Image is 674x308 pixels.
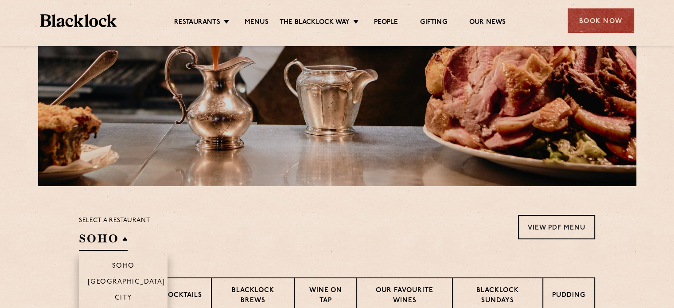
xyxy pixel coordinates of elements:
[79,231,128,251] h2: SOHO
[374,18,398,28] a: People
[280,18,350,28] a: The Blacklock Way
[79,215,150,226] p: Select a restaurant
[112,262,135,271] p: Soho
[366,286,443,307] p: Our favourite wines
[115,294,132,303] p: City
[420,18,447,28] a: Gifting
[552,291,585,302] p: Pudding
[304,286,347,307] p: Wine on Tap
[88,278,165,287] p: [GEOGRAPHIC_DATA]
[174,18,220,28] a: Restaurants
[221,286,285,307] p: Blacklock Brews
[469,18,506,28] a: Our News
[40,14,117,27] img: BL_Textured_Logo-footer-cropped.svg
[462,286,534,307] p: Blacklock Sundays
[518,215,595,239] a: View PDF Menu
[163,291,202,302] p: Cocktails
[245,18,269,28] a: Menus
[568,8,634,33] div: Book Now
